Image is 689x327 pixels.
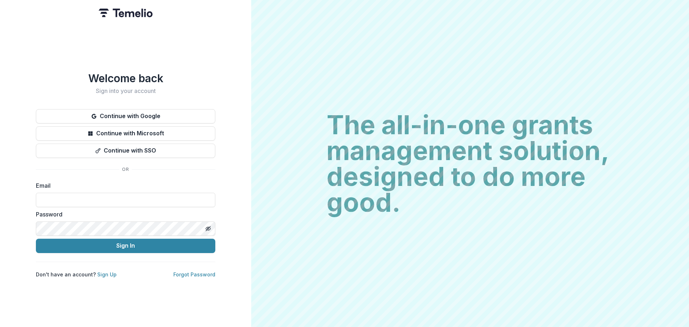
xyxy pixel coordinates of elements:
img: Temelio [99,9,153,17]
a: Sign Up [97,271,117,277]
p: Don't have an account? [36,271,117,278]
button: Continue with Microsoft [36,126,215,141]
h2: Sign into your account [36,88,215,94]
a: Forgot Password [173,271,215,277]
label: Password [36,210,211,219]
button: Continue with SSO [36,144,215,158]
h1: Welcome back [36,72,215,85]
button: Continue with Google [36,109,215,123]
label: Email [36,181,211,190]
button: Toggle password visibility [202,223,214,234]
button: Sign In [36,239,215,253]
